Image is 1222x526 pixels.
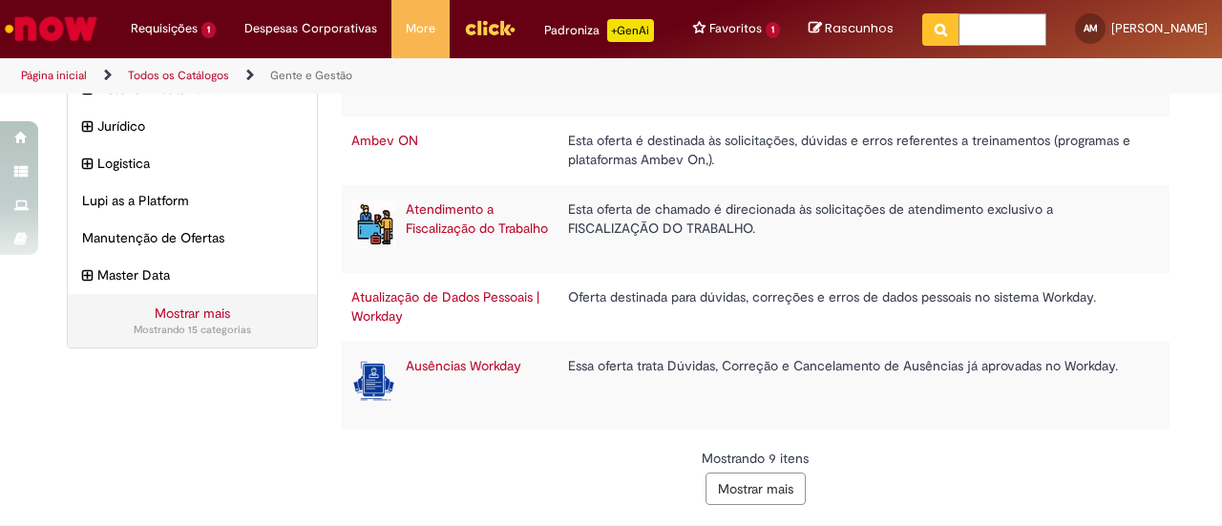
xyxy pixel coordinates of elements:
i: expandir categoria Master Data [82,265,93,286]
img: click_logo_yellow_360x200.png [464,13,516,42]
span: Lupi as a Platform [82,191,303,210]
a: Atendimento a Fiscalização do Trabalho [406,200,548,237]
div: expandir categoria Master Data Master Data [68,256,317,294]
span: Despesas Corporativas [244,19,377,38]
a: Todos os Catálogos [128,68,229,83]
span: [PERSON_NAME] [1111,20,1208,36]
div: Lupi as a Platform [68,181,317,220]
td: Oferta destinada para dúvidas, correções e erros de dados pessoais no sistema Workday. [558,273,1150,342]
a: Mostrar mais [155,305,230,322]
a: Gente e Gestão [270,68,352,83]
a: Atualização de Dados Pessoais | Workday [351,288,539,325]
tr: Ausências Workday Ausências Workday Essa oferta trata Dúvidas, Correção e Cancelamento de Ausênci... [342,342,1170,430]
i: expandir categoria Jurídico [82,116,93,137]
tr: Atualização de Dados Pessoais | Workday Oferta destinada para dúvidas, correções e erros de dados... [342,273,1170,342]
a: Ambev ON [351,132,418,149]
td: Esta oferta de chamado é direcionada às solicitações de atendimento exclusivo a FISCALIZAÇÃO DO T... [558,185,1150,273]
span: Requisições [131,19,198,38]
ul: Trilhas de página [14,58,800,94]
a: Ausências Workday [406,357,521,374]
div: expandir categoria Logistica Logistica [68,144,317,182]
img: Ausências Workday [351,357,396,405]
span: Manutenção de Ofertas [82,228,303,247]
i: expandir categoria Logistica [82,154,93,175]
p: +GenAi [607,19,654,42]
div: Padroniza [544,19,654,42]
button: Pesquisar [922,13,959,46]
span: Favoritos [709,19,762,38]
span: Logistica [97,154,303,173]
tr: Atendimento a Fiscalização do Trabalho Atendimento a Fiscalização do Trabalho Esta oferta de cham... [342,185,1170,273]
span: AM [1084,22,1098,34]
a: Rascunhos [809,20,894,38]
button: Mostrar mais [706,473,806,505]
img: Atendimento a Fiscalização do Trabalho [351,200,396,248]
div: Manutenção de Ofertas [68,219,317,257]
span: More [406,19,435,38]
div: expandir categoria Jurídico Jurídico [68,107,317,145]
td: Esta oferta é destinada às solicitações, dúvidas e erros referentes a treinamentos (programas e p... [558,116,1150,185]
span: Master Data [97,265,303,284]
td: Essa oferta trata Dúvidas, Correção e Cancelamento de Ausências já aprovadas no Workday. [558,342,1150,430]
span: Jurídico [97,116,303,136]
span: 1 [201,22,216,38]
div: Mostrando 9 itens [356,449,1156,468]
div: Mostrando 15 categorias [82,323,303,338]
span: 1 [766,22,780,38]
a: Página inicial [21,68,87,83]
span: Rascunhos [825,19,894,37]
tr: Ambev ON Esta oferta é destinada às solicitações, dúvidas e erros referentes a treinamentos (prog... [342,116,1170,185]
img: ServiceNow [2,10,100,48]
